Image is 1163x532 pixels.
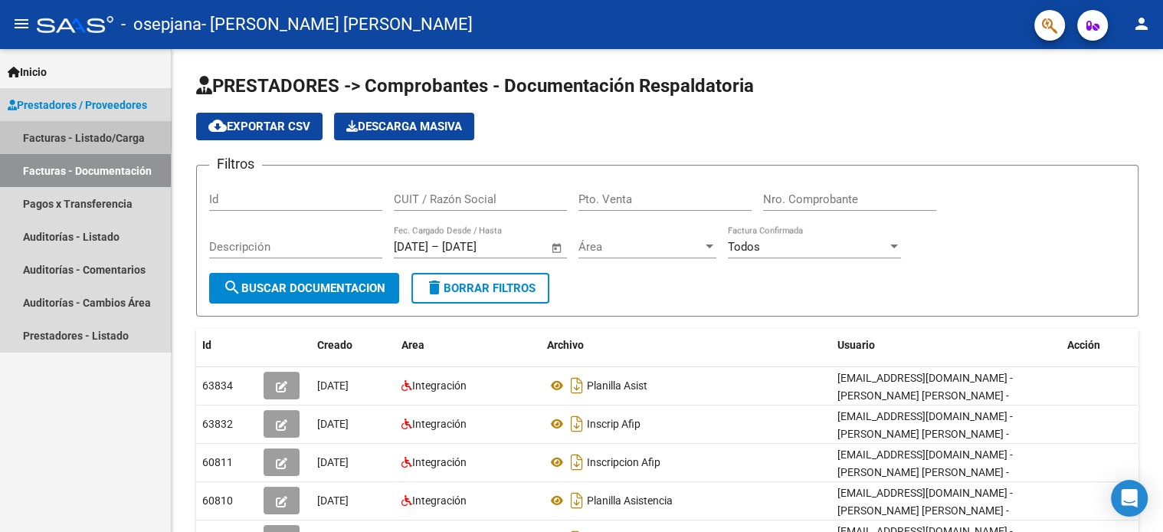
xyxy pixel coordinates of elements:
span: Todos [728,240,760,254]
button: Open calendar [549,239,566,257]
span: Integración [412,379,467,392]
mat-icon: search [223,278,241,297]
span: Planilla Asistencia [587,494,673,507]
span: Borrar Filtros [425,281,536,295]
span: Integración [412,494,467,507]
span: PRESTADORES -> Comprobantes - Documentación Respaldatoria [196,75,754,97]
span: [DATE] [317,418,349,430]
span: [DATE] [317,379,349,392]
span: Buscar Documentacion [223,281,385,295]
span: Exportar CSV [208,120,310,133]
span: Prestadores / Proveedores [8,97,147,113]
span: Archivo [547,339,584,351]
mat-icon: delete [425,278,444,297]
span: Inscripcion Afip [587,456,660,468]
span: Descarga Masiva [346,120,462,133]
datatable-header-cell: Archivo [541,329,831,362]
span: Acción [1067,339,1100,351]
button: Buscar Documentacion [209,273,399,304]
div: Open Intercom Messenger [1111,480,1148,517]
span: [EMAIL_ADDRESS][DOMAIN_NAME] - [PERSON_NAME] [PERSON_NAME] - [837,487,1013,517]
span: [EMAIL_ADDRESS][DOMAIN_NAME] - [PERSON_NAME] [PERSON_NAME] - [837,448,1013,478]
span: [DATE] [317,456,349,468]
span: [EMAIL_ADDRESS][DOMAIN_NAME] - [PERSON_NAME] [PERSON_NAME] - [837,410,1013,440]
mat-icon: menu [12,15,31,33]
datatable-header-cell: Area [395,329,541,362]
span: Integración [412,418,467,430]
h3: Filtros [209,153,262,175]
span: Creado [317,339,352,351]
i: Descargar documento [567,373,587,398]
input: Fecha fin [442,240,516,254]
span: Inscrip Afip [587,418,640,430]
i: Descargar documento [567,450,587,475]
span: - [PERSON_NAME] [PERSON_NAME] [201,8,473,41]
span: 60811 [202,456,233,468]
datatable-header-cell: Acción [1061,329,1138,362]
app-download-masive: Descarga masiva de comprobantes (adjuntos) [334,113,474,140]
button: Exportar CSV [196,113,323,140]
span: 60810 [202,494,233,507]
span: Inicio [8,64,47,80]
span: Usuario [837,339,875,351]
i: Descargar documento [567,488,587,513]
span: - osepjana [121,8,201,41]
span: Integración [412,456,467,468]
span: Planilla Asist [587,379,647,392]
mat-icon: cloud_download [208,117,227,135]
i: Descargar documento [567,412,587,436]
mat-icon: person [1132,15,1151,33]
span: Area [401,339,424,351]
datatable-header-cell: Id [196,329,257,362]
span: 63834 [202,379,233,392]
button: Descarga Masiva [334,113,474,140]
datatable-header-cell: Usuario [831,329,1061,362]
span: [EMAIL_ADDRESS][DOMAIN_NAME] - [PERSON_NAME] [PERSON_NAME] - [837,372,1013,402]
span: Id [202,339,211,351]
button: Borrar Filtros [411,273,549,304]
span: 63832 [202,418,233,430]
span: – [431,240,439,254]
datatable-header-cell: Creado [311,329,395,362]
span: Área [578,240,703,254]
span: [DATE] [317,494,349,507]
input: Fecha inicio [394,240,428,254]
